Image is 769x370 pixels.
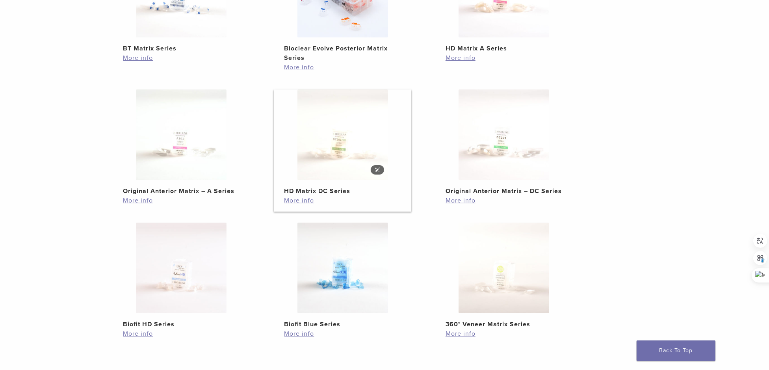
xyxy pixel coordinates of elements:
a: More info [123,53,240,63]
img: Biofit HD Series [136,223,227,313]
h2: HD Matrix DC Series [284,186,401,196]
h2: Original Anterior Matrix – A Series [123,186,240,196]
a: More info [446,329,562,338]
a: More info [446,196,562,205]
img: Biofit Blue Series [297,223,388,313]
a: More info [123,196,240,205]
h2: Bioclear Evolve Posterior Matrix Series [284,44,401,63]
a: 360° Veneer Matrix Series360° Veneer Matrix Series [435,223,573,329]
a: More info [284,329,401,338]
h2: 360° Veneer Matrix Series [446,320,562,329]
h2: Biofit HD Series [123,320,240,329]
a: Biofit Blue SeriesBiofit Blue Series [274,223,411,329]
a: Back To Top [637,340,715,361]
img: HD Matrix DC Series [297,89,388,180]
h2: Biofit Blue Series [284,320,401,329]
a: More info [123,329,240,338]
h2: BT Matrix Series [123,44,240,53]
a: More info [446,53,562,63]
h2: Original Anterior Matrix – DC Series [446,186,562,196]
h2: HD Matrix A Series [446,44,562,53]
img: 360° Veneer Matrix Series [459,223,549,313]
a: More info [284,63,401,72]
a: Original Anterior Matrix - A SeriesOriginal Anterior Matrix – A Series [113,89,250,196]
a: Biofit HD SeriesBiofit HD Series [113,223,250,329]
a: Original Anterior Matrix - DC SeriesOriginal Anterior Matrix – DC Series [435,89,573,196]
img: Original Anterior Matrix - A Series [136,89,227,180]
a: HD Matrix DC SeriesHD Matrix DC Series [274,89,411,196]
a: More info [284,196,401,205]
img: Original Anterior Matrix - DC Series [459,89,549,180]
